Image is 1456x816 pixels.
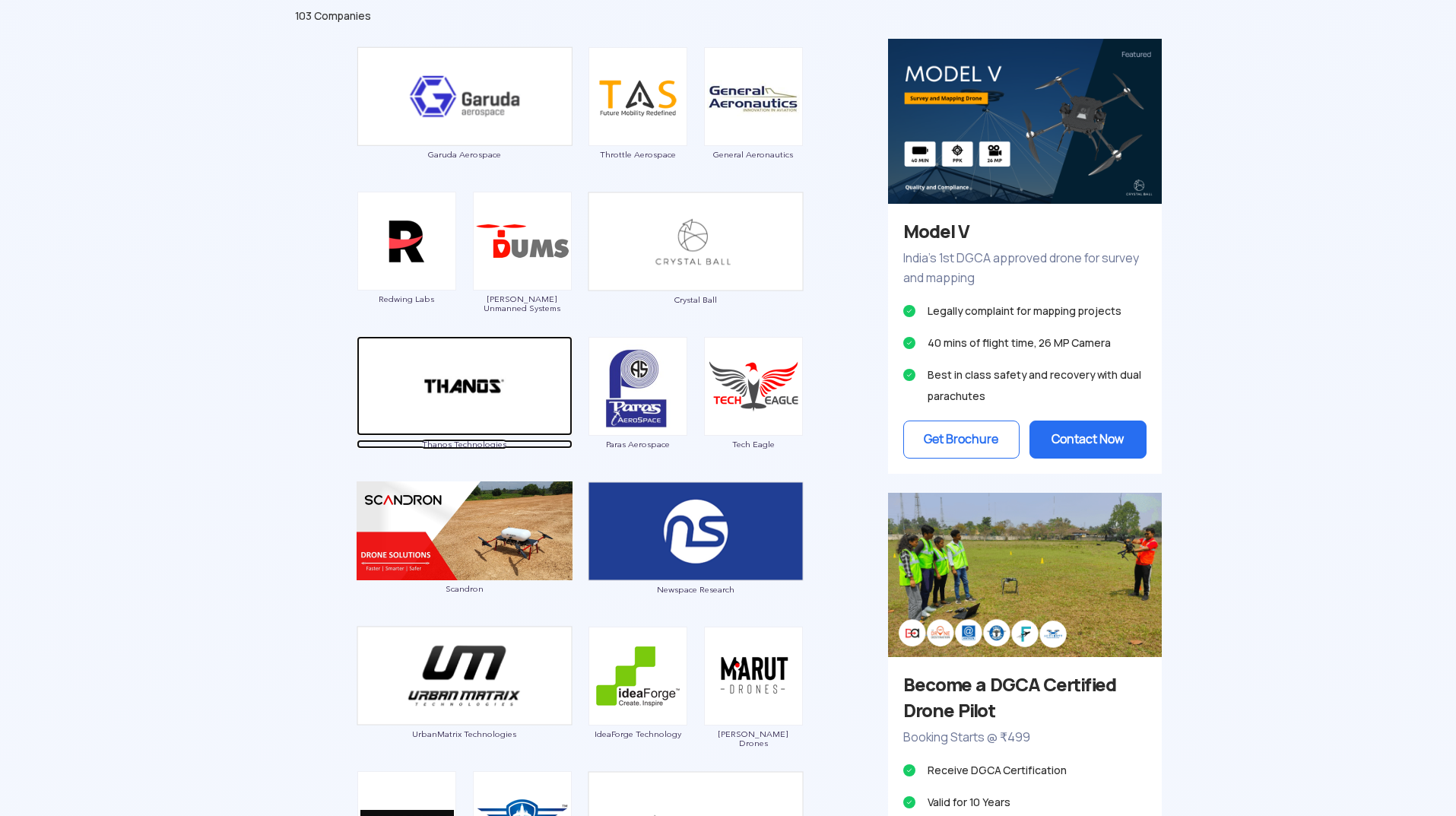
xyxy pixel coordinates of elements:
[357,294,457,303] span: Redwing Labs
[472,233,573,313] a: [PERSON_NAME] Unmanned Systems
[903,364,1147,407] li: Best in class safety and recovery with dual parachutes
[588,47,687,146] img: ic_throttle.png
[473,192,572,291] img: ic_daksha.png
[903,249,1147,288] p: India’s 1st DGCA approved drone for survey and mapping
[588,233,804,304] a: Crystal Ball
[588,337,687,436] img: ic_paras.png
[588,481,804,581] img: ic_newspace_double.png
[357,440,573,449] span: Thanos Technologies
[588,192,804,291] img: ic_crystalball_double.png
[903,219,1147,245] h3: Model V
[588,150,688,159] span: Throttle Aerospace
[703,88,804,158] a: General Aeronautics
[704,337,803,436] img: ic_techeagle.png
[903,332,1147,354] li: 40 mins of flight time, 26 MP Camera
[357,150,573,159] span: Garuda Aerospace
[357,379,573,449] a: Thanos Technologies
[472,294,573,313] span: [PERSON_NAME] Unmanned Systems
[703,150,804,159] span: General Aeronautics
[903,672,1147,724] h3: Become a DGCA Certified Drone Pilot
[588,585,804,594] span: Newspace Research
[295,8,1162,24] div: 103 Companies
[588,88,688,158] a: Throttle Aerospace
[357,668,573,739] a: UrbanMatrix Technologies
[588,627,687,726] img: ic_ideaforge.png
[357,336,573,436] img: ic_thanos_double.png
[588,295,804,304] span: Crystal Ball
[357,46,573,146] img: ic_garuda_eco.png
[903,300,1147,322] li: Legally complaint for mapping projects
[704,627,803,726] img: ic_marutdrones.png
[588,379,688,449] a: Paras Aerospace
[703,440,804,449] span: Tech Eagle
[588,440,688,449] span: Paras Aerospace
[588,668,688,738] a: IdeaForge Technology
[903,760,1147,781] li: Receive DGCA Certification
[888,39,1162,204] img: bg_eco_crystal.png
[357,729,573,738] span: UrbanMatrix Technologies
[703,729,804,748] span: [PERSON_NAME] Drones
[588,729,688,738] span: IdeaForge Technology
[903,792,1147,813] li: Valid for 10 Years
[357,88,573,159] a: Garuda Aerospace
[704,47,803,146] img: ic_general.png
[588,523,804,594] a: Newspace Research
[357,626,573,726] img: ic_urbanmatrix_double.png
[357,233,457,303] a: Redwing Labs
[357,481,573,580] img: img_scandron_double.png
[357,192,456,291] img: ic_redwinglabs.png
[357,523,573,593] a: Scandron
[903,728,1147,748] p: Booking Starts @ ₹499
[888,493,1162,656] img: bg_sideadtraining.png
[903,421,1020,459] button: Get Brochure
[357,584,573,593] span: Scandron
[703,379,804,449] a: Tech Eagle
[1029,421,1147,459] button: Contact Now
